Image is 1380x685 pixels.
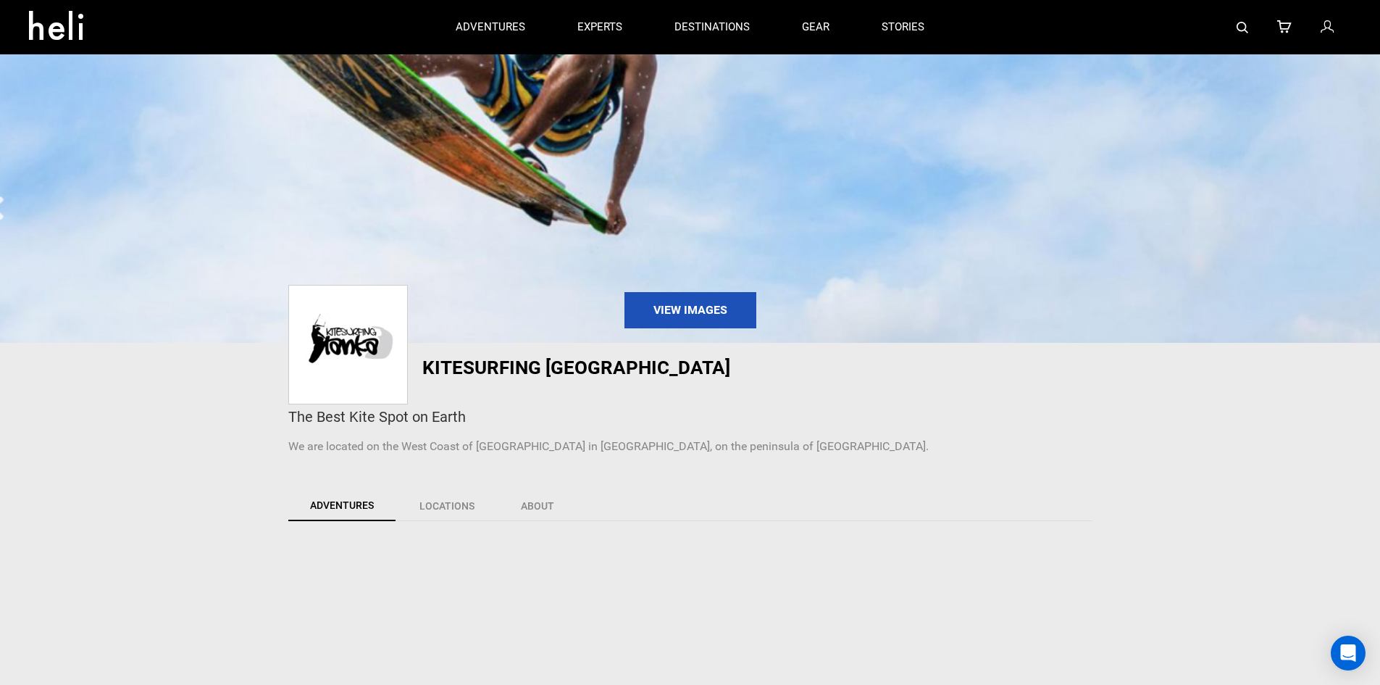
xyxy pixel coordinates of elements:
p: adventures [456,20,525,35]
a: View Images [624,292,756,328]
h1: Kitesurfing [GEOGRAPHIC_DATA] [422,357,828,378]
p: We are located on the West Coast of [GEOGRAPHIC_DATA] in [GEOGRAPHIC_DATA], on the peninsula of [... [288,439,1092,455]
p: experts [577,20,622,35]
p: destinations [674,20,750,35]
img: img_aae08d9e2c1784bc19ab82da3618dba0.png [292,289,404,400]
div: The Best Kite Spot on Earth [288,407,1092,428]
a: Locations [397,491,497,521]
div: Open Intercom Messenger [1331,636,1366,671]
a: Adventures [288,491,396,521]
img: search-bar-icon.svg [1237,22,1248,33]
a: About [498,491,577,521]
